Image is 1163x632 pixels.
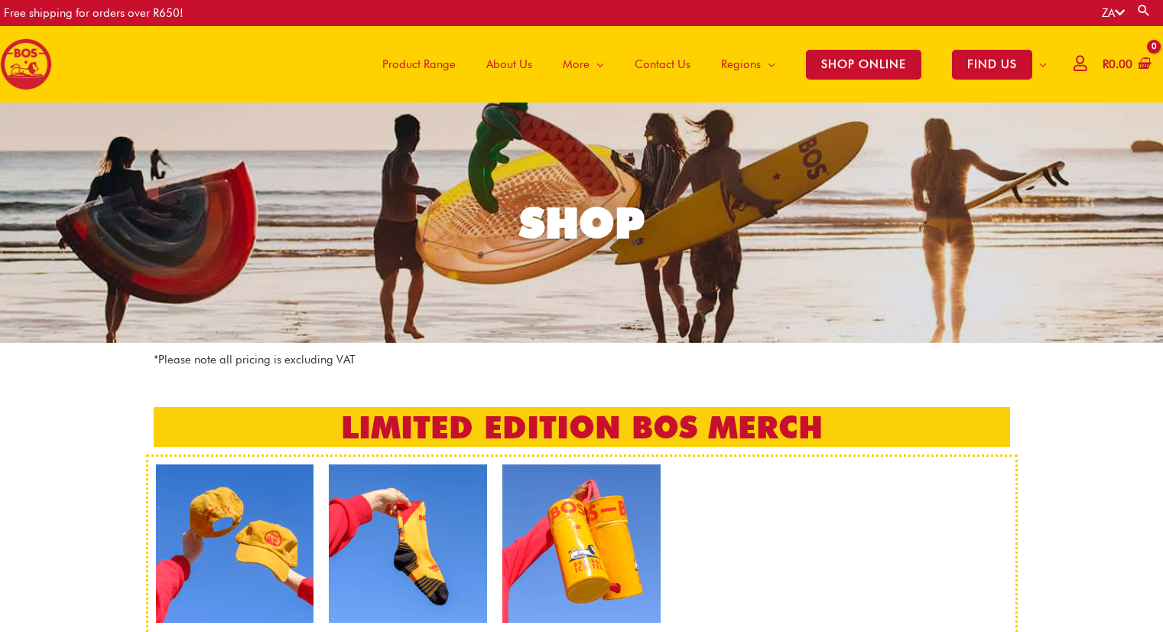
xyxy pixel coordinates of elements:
span: SHOP ONLINE [806,50,921,80]
span: More [563,41,590,87]
h2: LIMITED EDITION BOS MERCH [154,407,1010,447]
span: Regions [721,41,761,87]
div: SHOP [519,202,645,244]
a: Product Range [367,26,471,103]
a: SHOP ONLINE [791,26,937,103]
span: Contact Us [635,41,690,87]
a: Search button [1136,3,1152,18]
img: bos cap [156,464,314,623]
bdi: 0.00 [1103,57,1132,71]
nav: Site Navigation [356,26,1062,103]
a: ZA [1102,6,1125,20]
span: R [1103,57,1109,71]
a: More [547,26,619,103]
span: Product Range [382,41,456,87]
a: About Us [471,26,547,103]
img: bos x versus socks [329,464,487,623]
img: bos cooler bag [502,464,661,623]
a: Contact Us [619,26,706,103]
p: *Please note all pricing is excluding VAT [154,350,1010,370]
span: About Us [486,41,532,87]
a: View Shopping Cart, empty [1100,47,1152,82]
a: Regions [706,26,791,103]
span: FIND US [952,50,1032,80]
